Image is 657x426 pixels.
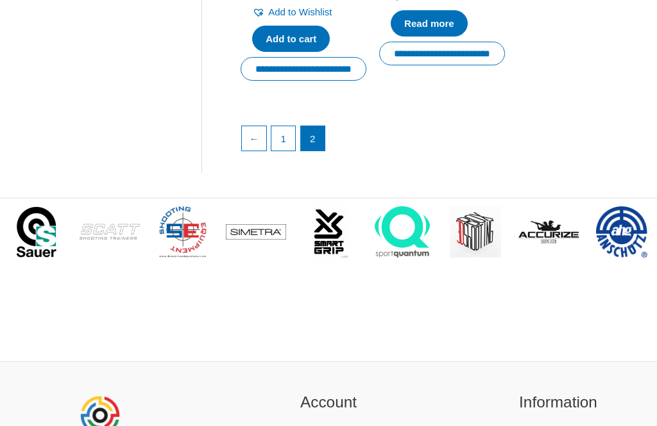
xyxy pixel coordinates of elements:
[271,126,296,151] a: Page 1
[230,391,427,414] h2: Account
[252,26,330,53] a: Add to cart: “K12 Junior Pardini”
[391,10,468,37] a: Read more about “CM 162EI TITANIUM”
[241,126,644,158] nav: Product Pagination
[242,126,266,151] a: ←
[301,126,325,151] span: Page 2
[252,3,332,21] a: Add to Wishlist
[268,6,332,17] span: Add to Wishlist
[459,391,657,414] h2: Information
